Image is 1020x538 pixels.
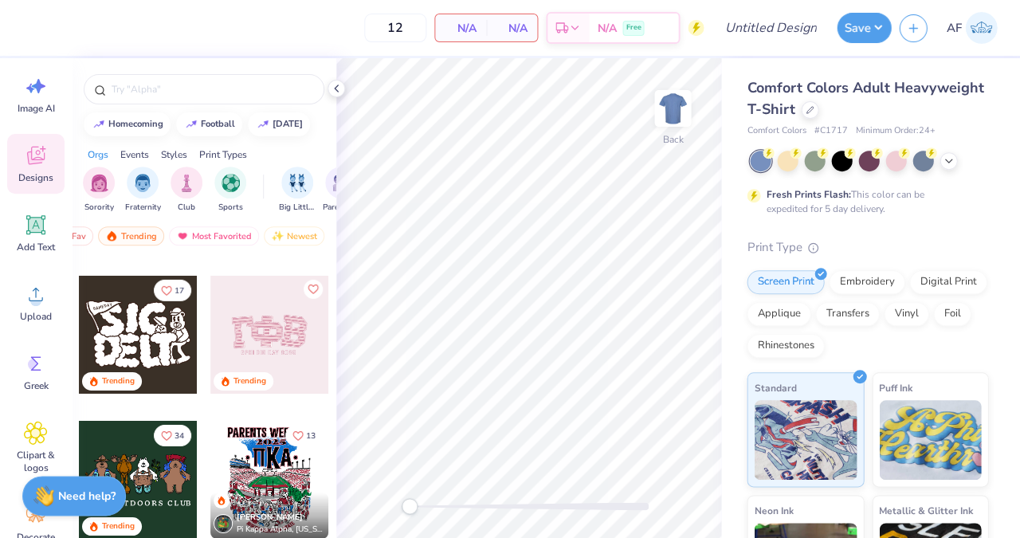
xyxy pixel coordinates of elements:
div: This color can be expedited for 5 day delivery. [766,187,962,216]
img: Parent's Weekend Image [332,174,351,192]
span: Fraternity [125,202,161,214]
span: Minimum Order: 24 + [855,124,935,138]
img: Sports Image [222,174,240,192]
span: Puff Ink [879,379,912,396]
span: Sports [218,202,243,214]
button: [DATE] [248,112,310,136]
button: Like [154,280,191,301]
span: Image AI [18,102,55,115]
div: Events [120,147,149,162]
span: Parent's Weekend [323,202,359,214]
div: Print Type [747,238,988,257]
div: Digital Print [909,270,987,294]
button: Save [837,13,891,43]
div: Transfers [815,302,879,326]
input: – – [364,14,426,42]
button: filter button [125,167,161,214]
img: Fraternity Image [134,174,151,192]
span: Upload [20,310,52,323]
button: filter button [171,167,202,214]
span: Big Little Reveal [279,202,316,214]
input: Try "Alpha" [110,81,314,97]
span: Clipart & logos [10,449,62,474]
div: Orgs [88,147,108,162]
div: Trending [233,375,265,387]
span: 34 [175,432,184,440]
img: trend_line.gif [92,120,105,129]
div: filter for Sorority [83,167,115,214]
span: [PERSON_NAME] [236,512,302,523]
img: Back [657,92,688,124]
span: N/A [597,20,616,37]
span: Metallic & Glitter Ink [879,502,973,519]
span: Designs [18,171,53,184]
div: Newest [264,226,324,245]
div: homecoming [108,120,163,128]
img: Standard [754,400,857,480]
div: Back [662,132,683,147]
img: newest.gif [271,230,284,242]
img: trending.gif [105,230,118,242]
span: Comfort Colors Adult Heavyweight T-Shirt [747,78,983,119]
img: trend_line.gif [257,120,269,129]
button: filter button [279,167,316,214]
a: AF [939,12,1004,44]
div: Applique [747,302,810,326]
button: filter button [323,167,359,214]
img: Angel Flores [965,12,997,44]
div: filter for Fraternity [125,167,161,214]
div: filter for Parent's Weekend [323,167,359,214]
div: Styles [161,147,187,162]
span: Standard [754,379,796,396]
div: Accessibility label [402,498,418,514]
img: Club Image [178,174,195,192]
button: filter button [83,167,115,214]
button: homecoming [84,112,171,136]
span: N/A [496,20,528,37]
span: Free [626,22,641,33]
div: Embroidery [829,270,904,294]
div: Print Types [199,147,247,162]
div: filter for Club [171,167,202,214]
span: Sorority [84,202,114,214]
img: Puff Ink [879,400,982,480]
div: Vinyl [884,302,928,326]
span: 17 [175,287,184,295]
button: football [176,112,242,136]
div: Trending [101,520,134,532]
span: # C1717 [814,124,847,138]
span: Club [178,202,195,214]
div: Foil [933,302,971,326]
div: Rhinestones [747,334,824,358]
div: football [201,120,235,128]
img: trend_line.gif [185,120,198,129]
button: Like [154,425,191,446]
img: most_fav.gif [176,230,189,242]
strong: Need help? [58,489,116,504]
span: AF [946,19,961,37]
div: Trending [98,226,164,245]
div: halloween [273,120,303,128]
div: Trending [101,375,134,387]
span: N/A [445,20,477,37]
span: Comfort Colors [747,124,806,138]
strong: Fresh Prints Flash: [766,188,850,201]
button: filter button [214,167,246,214]
div: Screen Print [747,270,824,294]
div: Most Favorited [169,226,259,245]
span: 13 [306,432,316,440]
span: Pi Kappa Alpha, [US_STATE][GEOGRAPHIC_DATA] [236,524,322,536]
span: Neon Ink [754,502,793,519]
input: Untitled Design [712,12,829,44]
img: Sorority Image [90,174,108,192]
span: Greek [24,379,49,392]
button: Like [285,425,323,446]
div: filter for Big Little Reveal [279,167,316,214]
div: filter for Sports [214,167,246,214]
img: Big Little Reveal Image [288,174,306,192]
span: Add Text [17,241,55,253]
button: Like [304,280,323,299]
